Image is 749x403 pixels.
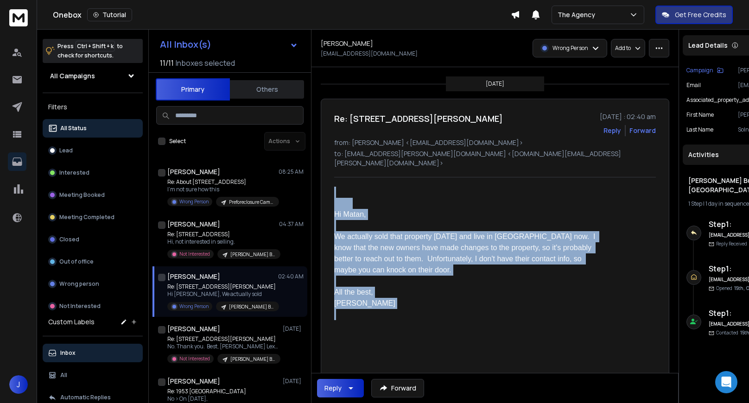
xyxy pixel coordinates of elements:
span: Ctrl + Shift + k [76,41,115,51]
div: Forward [629,126,656,135]
h3: Filters [43,101,143,113]
button: Others [230,79,304,100]
h1: [PERSON_NAME] [167,377,220,386]
button: J [9,375,28,394]
p: 08:25 AM [279,168,304,176]
p: I’m not sure how this [167,186,279,193]
p: Wrong Person [179,198,209,205]
h3: Inboxes selected [176,57,235,69]
button: Lead [43,141,143,160]
button: Inbox [43,344,143,362]
p: Wrong person [59,280,99,288]
button: Reply [317,379,364,397]
h1: [PERSON_NAME] [167,167,220,176]
p: Meeting Booked [59,191,105,199]
p: Get Free Credits [675,10,726,19]
label: Select [169,138,186,145]
button: Wrong person [43,275,143,293]
p: Campaign [686,67,713,74]
p: Re: About [STREET_ADDRESS] [167,178,279,186]
p: All Status [60,125,87,132]
span: 1 Step [688,200,702,208]
h1: [PERSON_NAME] [321,39,373,48]
button: All Campaigns [43,67,143,85]
p: [EMAIL_ADDRESS][DOMAIN_NAME] [321,50,418,57]
button: All Inbox(s) [152,35,305,54]
p: [PERSON_NAME] Buyer - [GEOGRAPHIC_DATA] [230,356,275,363]
p: 04:37 AM [279,220,304,228]
p: Not Interested [179,355,210,362]
button: Primary [156,78,230,101]
p: Last Name [686,126,713,133]
p: Lead [59,147,73,154]
button: Out of office [43,252,143,271]
button: Closed [43,230,143,249]
p: [DATE] : 02:40 am [600,112,656,121]
p: Re: [STREET_ADDRESS][PERSON_NAME] [167,283,279,290]
p: Automatic Replies [60,394,111,401]
h1: All Campaigns [50,71,95,81]
p: Closed [59,236,79,243]
span: 1 day in sequence [705,200,749,208]
button: Campaign [686,67,724,74]
div: All the best, [334,287,605,298]
p: Preforeclosure Campaign [229,199,273,206]
button: Tutorial [87,8,132,21]
button: Forward [371,379,424,397]
div: [PERSON_NAME] [334,298,605,309]
h1: [PERSON_NAME] [167,220,220,229]
p: Out of office [59,258,94,265]
button: Meeting Booked [43,186,143,204]
p: [DATE] [486,80,504,88]
button: Not Interested [43,297,143,315]
p: from: [PERSON_NAME] <[EMAIL_ADDRESS][DOMAIN_NAME]> [334,138,656,147]
button: All Status [43,119,143,138]
p: Add to [615,44,631,52]
p: Re: 1953 [GEOGRAPHIC_DATA] [167,388,279,395]
p: All [60,372,67,379]
p: Hi [PERSON_NAME], We actually sold [167,290,279,298]
p: Not Interested [59,302,101,310]
h1: [PERSON_NAME] [167,272,220,281]
p: Inbox [60,349,76,357]
button: Interested [43,164,143,182]
p: No > On [DATE], [167,395,279,403]
p: 02:40 AM [278,273,304,280]
div: Hi Matan, [334,209,605,220]
p: to: [EMAIL_ADDRESS][PERSON_NAME][DOMAIN_NAME] <[DOMAIN_NAME][EMAIL_ADDRESS][PERSON_NAME][DOMAIN_N... [334,149,656,168]
p: [PERSON_NAME] Buyer - [GEOGRAPHIC_DATA] [229,303,273,310]
button: Meeting Completed [43,208,143,227]
h1: Re: [STREET_ADDRESS][PERSON_NAME] [334,112,503,125]
h3: Custom Labels [48,317,95,327]
p: [DATE] [283,325,304,333]
p: Wrong Person [179,303,209,310]
button: All [43,366,143,384]
div: We actually sold that property [DATE] and live in [GEOGRAPHIC_DATA] now. I know that the new owne... [334,231,605,276]
p: Wrong Person [552,44,588,52]
p: Not Interested [179,251,210,258]
p: Press to check for shortcuts. [57,42,123,60]
div: Reply [324,384,342,393]
p: No. Thank you. Best, [PERSON_NAME] Leximed, LLC [PHONE_NUMBER] Sent [167,343,279,350]
p: Re: [STREET_ADDRESS][PERSON_NAME] [167,335,279,343]
span: 11 / 11 [160,57,174,69]
button: Reply [603,126,621,135]
p: The Agency [558,10,599,19]
p: Lead Details [688,41,728,50]
p: Re: [STREET_ADDRESS] [167,231,279,238]
h1: [PERSON_NAME] [167,324,220,334]
p: [PERSON_NAME] Buyer - Mar Vista [230,251,275,258]
p: Interested [59,169,89,176]
h1: All Inbox(s) [160,40,211,49]
p: [DATE] [283,378,304,385]
p: Meeting Completed [59,214,114,221]
div: Onebox [53,8,511,21]
p: First Name [686,111,714,119]
div: Open Intercom Messenger [715,371,737,393]
p: Email [686,82,701,89]
button: Get Free Credits [655,6,733,24]
p: Hi, not interested in selling. [167,238,279,246]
